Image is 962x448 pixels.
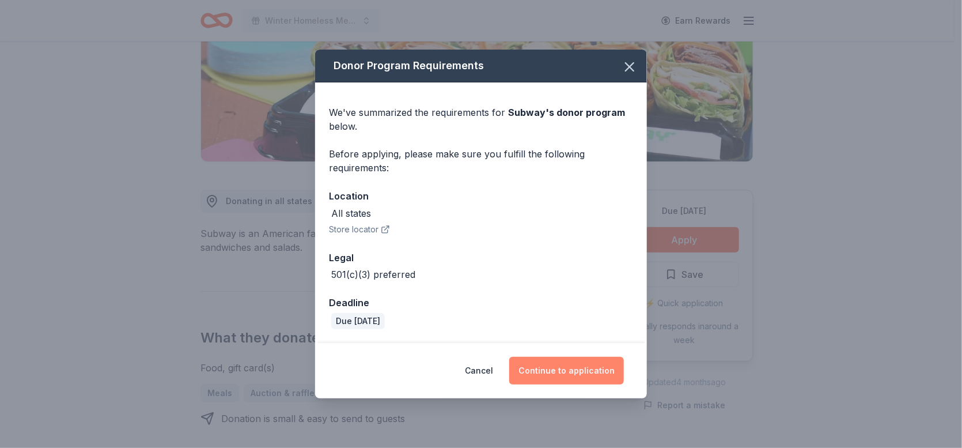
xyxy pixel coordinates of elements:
div: All states [331,206,371,220]
div: Deadline [329,295,633,310]
div: Legal [329,250,633,265]
button: Continue to application [509,357,624,385]
div: Before applying, please make sure you fulfill the following requirements: [329,147,633,175]
div: Location [329,189,633,204]
span: Subway 's donor program [508,107,625,118]
button: Cancel [465,357,493,385]
div: Due [DATE] [331,313,385,329]
button: Store locator [329,223,390,236]
div: We've summarized the requirements for below. [329,106,633,133]
div: 501(c)(3) preferred [331,268,415,281]
div: Donor Program Requirements [315,50,647,82]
